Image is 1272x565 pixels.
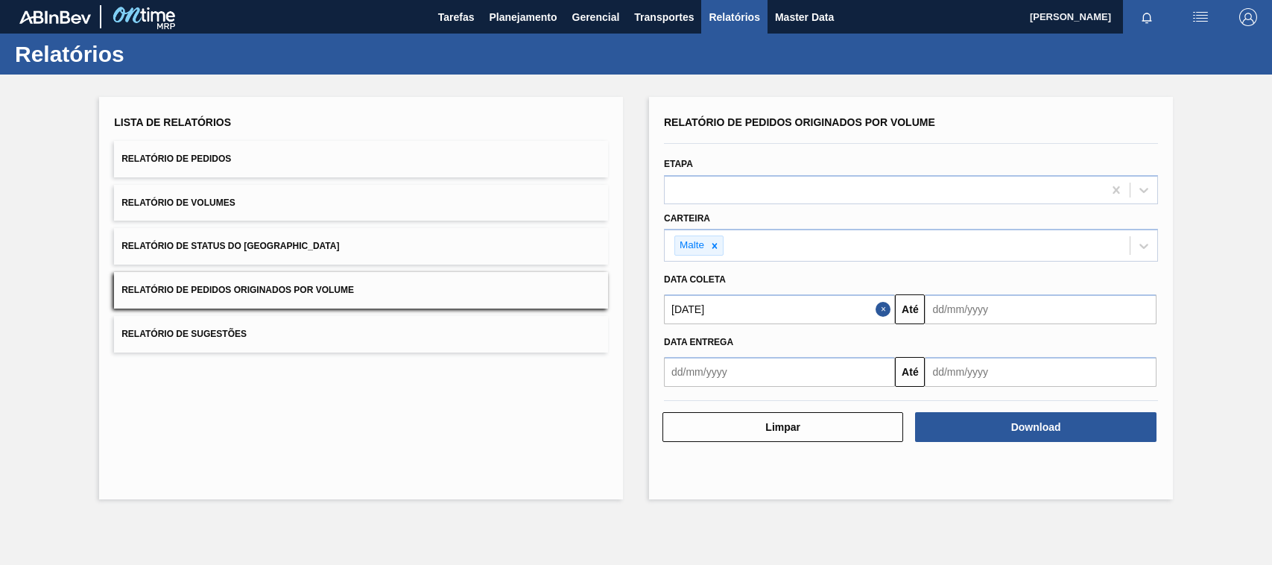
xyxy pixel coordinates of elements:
input: dd/mm/yyyy [664,294,895,324]
button: Até [895,294,925,324]
img: TNhmsLtSVTkK8tSr43FrP2fwEKptu5GPRR3wAAAABJRU5ErkJggg== [19,10,91,24]
button: Download [915,412,1156,442]
div: Malte [675,236,706,255]
span: Lista de Relatórios [114,116,231,128]
span: Data coleta [664,274,726,285]
button: Relatório de Pedidos [114,141,608,177]
input: dd/mm/yyyy [925,357,1156,387]
label: Etapa [664,159,693,169]
button: Relatório de Sugestões [114,316,608,353]
h1: Relatórios [15,45,279,63]
img: userActions [1192,8,1209,26]
span: Master Data [775,8,834,26]
label: Carteira [664,213,710,224]
span: Relatório de Pedidos Originados por Volume [121,285,354,295]
span: Transportes [634,8,694,26]
span: Relatório de Volumes [121,198,235,208]
span: Data entrega [664,337,733,347]
img: Logout [1239,8,1257,26]
button: Relatório de Pedidos Originados por Volume [114,272,608,309]
span: Gerencial [572,8,620,26]
span: Relatórios [709,8,759,26]
button: Close [876,294,895,324]
button: Relatório de Volumes [114,185,608,221]
input: dd/mm/yyyy [925,294,1156,324]
span: Tarefas [438,8,475,26]
span: Planejamento [489,8,557,26]
span: Relatório de Sugestões [121,329,247,339]
span: Relatório de Status do [GEOGRAPHIC_DATA] [121,241,339,251]
span: Relatório de Pedidos [121,154,231,164]
input: dd/mm/yyyy [664,357,895,387]
button: Relatório de Status do [GEOGRAPHIC_DATA] [114,228,608,265]
button: Limpar [662,412,903,442]
button: Notificações [1123,7,1171,28]
button: Até [895,357,925,387]
span: Relatório de Pedidos Originados por Volume [664,116,935,128]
